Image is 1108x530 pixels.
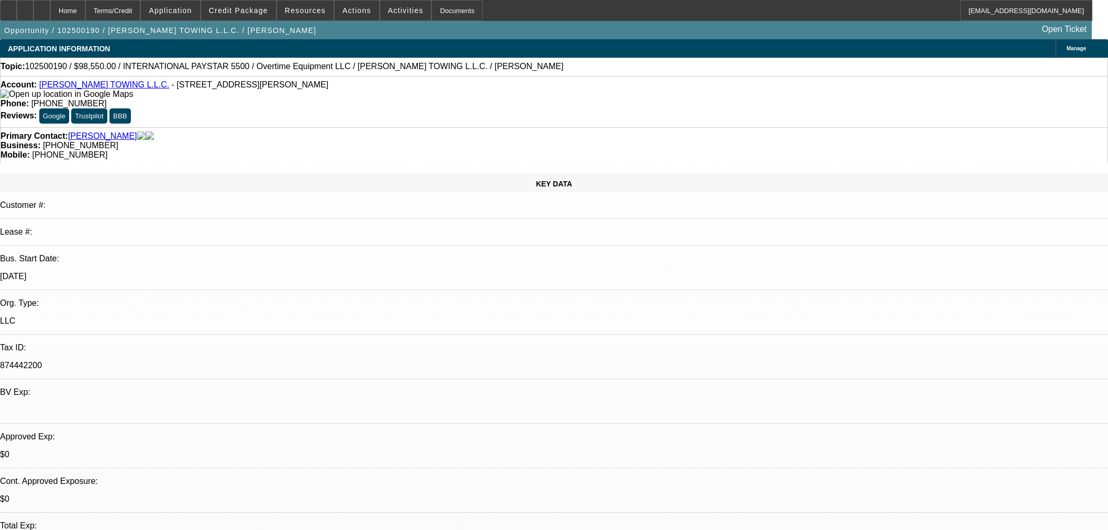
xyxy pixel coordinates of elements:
strong: Topic: [1,62,25,71]
span: Application [149,6,192,15]
strong: Mobile: [1,150,30,159]
img: facebook-icon.png [137,131,146,141]
a: [PERSON_NAME] TOWING L.L.C. [39,80,169,89]
span: [PHONE_NUMBER] [43,141,118,150]
span: Resources [285,6,326,15]
strong: Reviews: [1,111,37,120]
span: 102500190 / $98,550.00 / INTERNATIONAL PAYSTAR 5500 / Overtime Equipment LLC / [PERSON_NAME] TOWI... [25,62,563,71]
button: Activities [380,1,431,20]
a: View Google Maps [1,90,133,98]
button: BBB [109,108,131,124]
button: Google [39,108,69,124]
a: Open Ticket [1038,20,1091,38]
img: linkedin-icon.png [146,131,154,141]
button: Trustpilot [71,108,107,124]
span: Manage [1067,46,1086,51]
span: [PHONE_NUMBER] [31,99,107,108]
button: Resources [277,1,334,20]
strong: Business: [1,141,40,150]
span: KEY DATA [536,180,572,188]
span: Credit Package [209,6,268,15]
img: Open up location in Google Maps [1,90,133,99]
strong: Account: [1,80,37,89]
span: APPLICATION INFORMATION [8,45,110,53]
strong: Primary Contact: [1,131,68,141]
a: [PERSON_NAME] [68,131,137,141]
span: Opportunity / 102500190 / [PERSON_NAME] TOWING L.L.C. / [PERSON_NAME] [4,26,316,35]
span: Actions [342,6,371,15]
button: Actions [335,1,379,20]
button: Application [141,1,200,20]
span: [PHONE_NUMBER] [32,150,107,159]
span: Activities [388,6,424,15]
button: Credit Package [201,1,276,20]
span: - [STREET_ADDRESS][PERSON_NAME] [172,80,329,89]
strong: Phone: [1,99,29,108]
